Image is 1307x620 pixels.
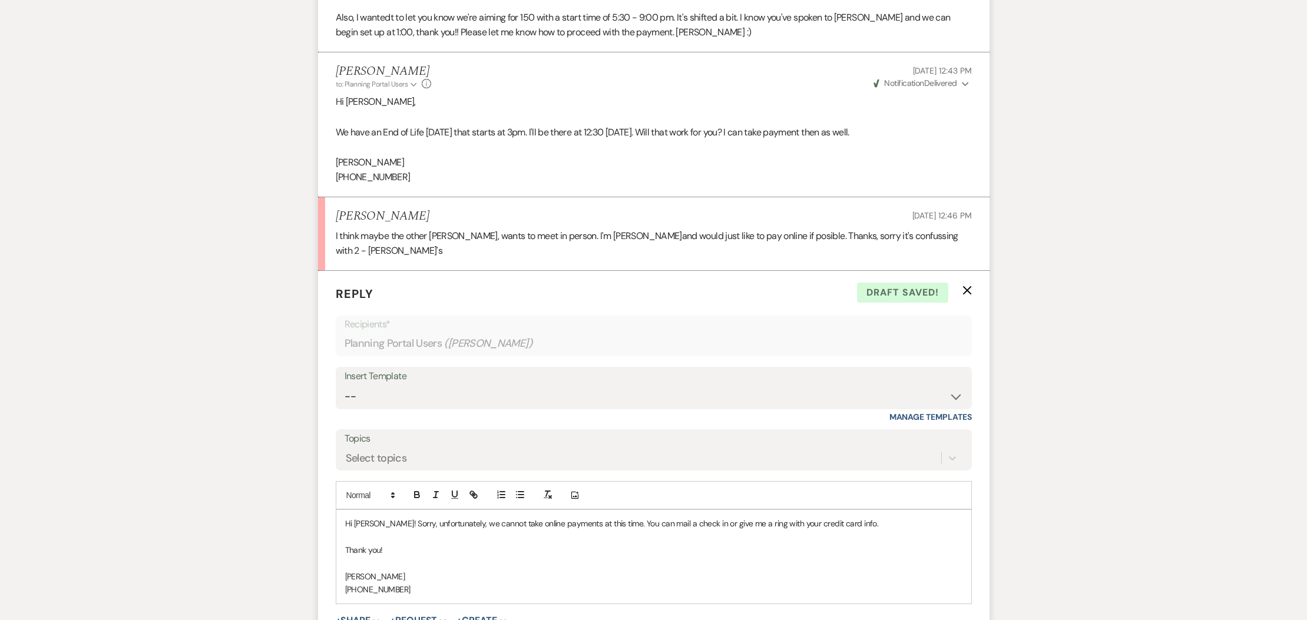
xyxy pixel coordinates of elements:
span: Delivered [873,78,957,88]
p: Thank you! [345,543,962,556]
p: Hi [PERSON_NAME], [336,94,972,110]
p: We have an End of Life [DATE] that starts at 3pm. I'll be there at 12:30 [DATE]. Will that work f... [336,125,972,140]
p: [PERSON_NAME] [345,570,962,583]
div: Insert Template [345,368,963,385]
span: [DATE] 12:43 PM [913,65,972,76]
p: Hi [PERSON_NAME]! Sorry, unfortunately, we cannot take online payments at this time. You can mail... [345,517,962,530]
h5: [PERSON_NAME] [336,209,429,224]
p: [PHONE_NUMBER] [345,583,962,596]
p: Also, I wantedt to let you know we're aiming for 150 with a start time of 5:30 - 9:00 pm. It's sh... [336,10,972,40]
p: Recipients* [345,317,963,332]
button: NotificationDelivered [872,77,971,89]
span: [DATE] 12:46 PM [912,210,972,221]
div: Select topics [346,450,407,466]
span: Draft saved! [857,283,948,303]
label: Topics [345,430,963,447]
p: [PERSON_NAME] [336,155,972,170]
p: I think maybe the other [PERSON_NAME], wants to meet in person. I'm [PERSON_NAME]and would just l... [336,228,972,258]
a: Manage Templates [889,412,972,422]
span: ( [PERSON_NAME] ) [444,336,532,352]
span: to: Planning Portal Users [336,79,408,89]
span: Notification [884,78,924,88]
span: Reply [336,286,373,301]
div: Planning Portal Users [345,332,963,355]
button: to: Planning Portal Users [336,79,419,89]
h5: [PERSON_NAME] [336,64,432,79]
p: [PHONE_NUMBER] [336,170,972,185]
